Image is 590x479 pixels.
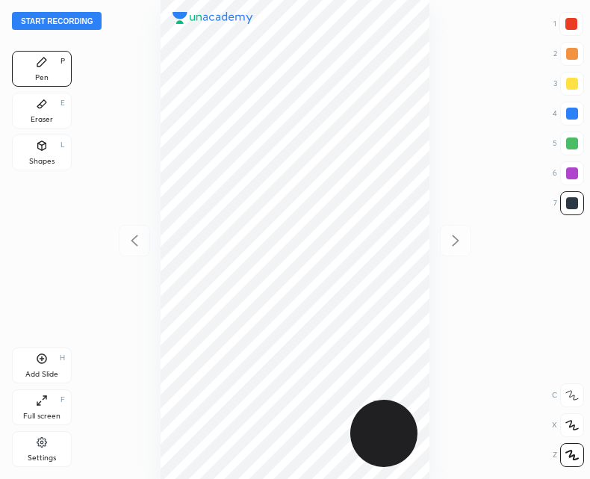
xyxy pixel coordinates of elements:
div: H [60,354,65,362]
div: 5 [553,132,584,155]
div: Shapes [29,158,55,165]
div: X [552,413,584,437]
div: Z [553,443,584,467]
button: Start recording [12,12,102,30]
div: 2 [553,42,584,66]
div: 4 [553,102,584,126]
div: P [60,58,65,65]
div: F [60,396,65,404]
div: Settings [28,454,56,462]
div: C [552,383,584,407]
div: Add Slide [25,371,58,378]
div: L [60,141,65,149]
div: 3 [553,72,584,96]
img: logo.38c385cc.svg [173,12,253,24]
div: 6 [553,161,584,185]
div: Full screen [23,412,60,420]
div: Pen [35,74,49,81]
div: Eraser [31,116,53,123]
div: 7 [553,191,584,215]
div: E [60,99,65,107]
div: 1 [553,12,583,36]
